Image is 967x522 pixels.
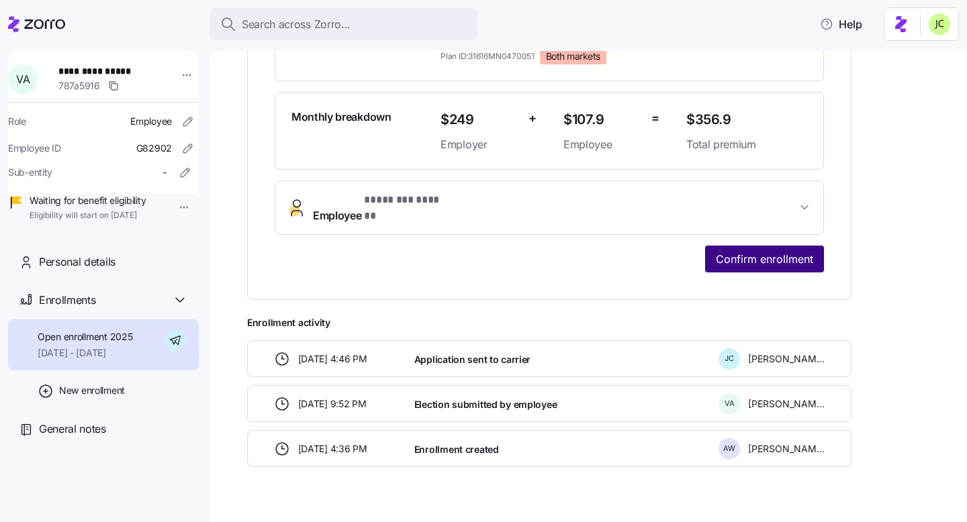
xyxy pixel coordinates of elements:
span: J C [725,355,734,362]
span: $107.9 [563,109,641,131]
span: $249 [441,109,518,131]
span: Enrollment created [414,443,499,456]
span: Plan ID: 31616MN0470051 [441,50,535,62]
span: New enrollment [59,384,125,397]
span: + [528,109,537,128]
span: V A [725,400,735,407]
span: [DATE] 9:52 PM [298,397,367,411]
span: [PERSON_NAME] [748,397,825,411]
span: General notes [39,421,106,437]
span: Personal details [39,254,116,270]
span: Help [820,16,862,32]
span: 787a5916 [58,79,100,93]
span: Employer [441,136,518,153]
span: Sub-entity [8,166,52,179]
img: 0d5040ea9766abea509702906ec44285 [929,13,950,35]
span: Search across Zorro... [242,16,351,33]
span: [PERSON_NAME] [748,442,825,456]
span: G82902 [136,142,172,155]
button: Help [809,11,873,38]
span: [DATE] 4:36 PM [298,442,367,456]
span: V A [16,74,30,85]
span: Open enrollment 2025 [38,330,132,344]
span: Application sent to carrier [414,353,531,366]
span: [PERSON_NAME] [748,352,825,366]
span: = [651,109,659,128]
span: Confirm enrollment [716,251,813,267]
span: Enrollment activity [247,316,851,329]
span: $356.9 [686,109,807,131]
span: Employee [313,192,445,224]
span: Monthly breakdown [291,109,392,125]
span: Enrollments [39,292,95,309]
span: Role [8,115,26,128]
span: [DATE] - [DATE] [38,346,132,360]
span: Employee ID [8,142,61,155]
span: Waiting for benefit eligibility [30,194,146,207]
span: A W [723,445,735,452]
span: Election submitted by employee [414,398,557,411]
span: Eligibility will start on [DATE] [30,210,146,221]
span: - [163,166,167,179]
span: Employee [563,136,641,153]
span: Employee [130,115,172,128]
button: Confirm enrollment [705,246,824,272]
button: Search across Zorro... [210,8,478,40]
span: Both markets [546,50,600,62]
span: [DATE] 4:46 PM [298,352,367,366]
span: Total premium [686,136,807,153]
